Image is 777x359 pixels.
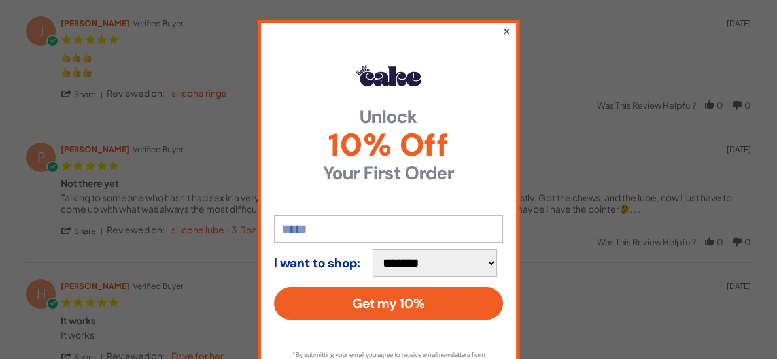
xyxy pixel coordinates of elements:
[502,23,511,39] button: ×
[356,65,421,86] img: Hello Cake
[274,129,503,161] span: 10% Off
[274,256,360,270] strong: I want to shop:
[274,164,503,182] strong: Your First Order
[274,108,503,126] strong: Unlock
[274,287,503,320] button: Get my 10%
